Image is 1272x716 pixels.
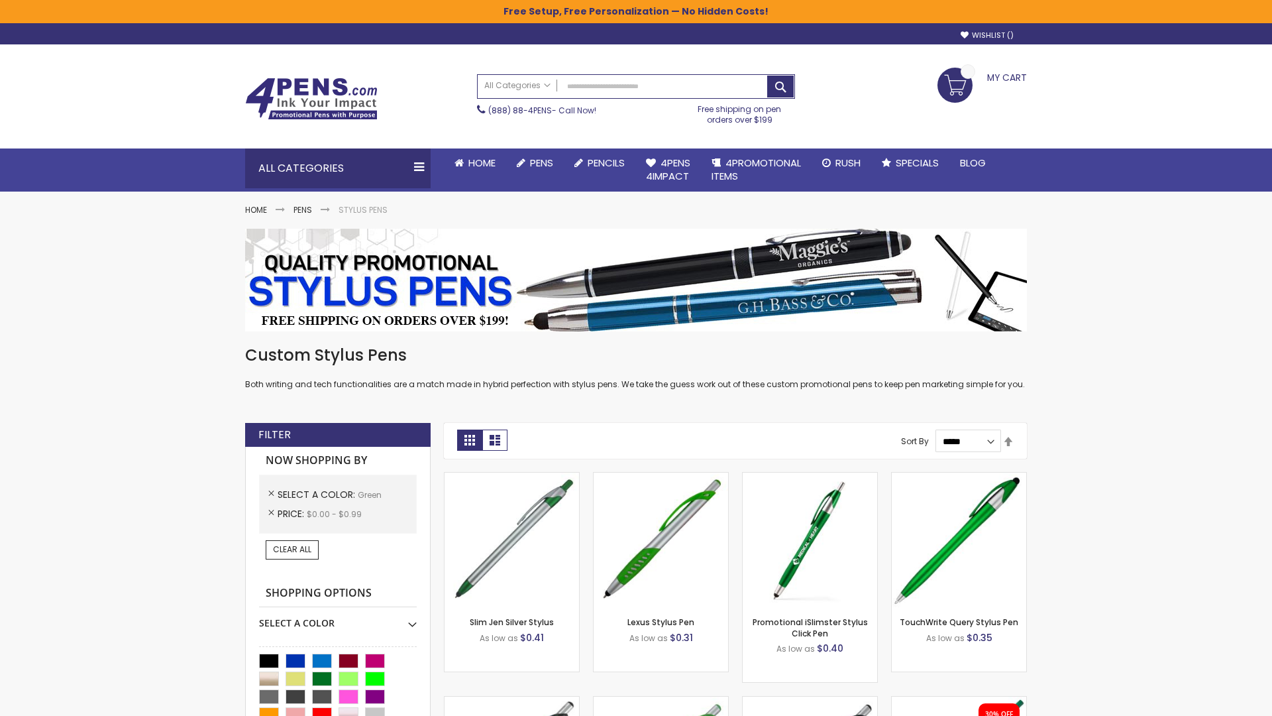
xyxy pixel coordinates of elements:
[245,345,1027,390] div: Both writing and tech functionalities are a match made in hybrid perfection with stylus pens. We ...
[488,105,596,116] span: - Call Now!
[871,149,949,178] a: Specials
[961,30,1014,40] a: Wishlist
[245,149,431,188] div: All Categories
[629,632,668,644] span: As low as
[307,508,362,520] span: $0.00 - $0.99
[259,447,417,475] strong: Now Shopping by
[588,156,625,170] span: Pencils
[892,473,1026,607] img: TouchWrite Query Stylus Pen-Green
[896,156,939,170] span: Specials
[520,631,544,644] span: $0.41
[478,75,557,97] a: All Categories
[245,229,1027,331] img: Stylus Pens
[339,204,388,215] strong: Stylus Pens
[835,156,861,170] span: Rush
[900,617,1018,628] a: TouchWrite Query Stylus Pen
[926,632,965,644] span: As low as
[960,156,986,170] span: Blog
[480,632,518,644] span: As low as
[457,430,482,451] strong: Grid
[259,607,417,630] div: Select A Color
[266,540,319,559] a: Clear All
[812,149,871,178] a: Rush
[776,643,815,654] span: As low as
[646,156,690,183] span: 4Pens 4impact
[701,149,812,192] a: 4PROMOTIONALITEMS
[358,489,382,501] span: Green
[293,204,312,215] a: Pens
[892,472,1026,483] a: TouchWrite Query Stylus Pen-Green
[594,472,728,483] a: Lexus Stylus Pen-Green
[445,696,579,707] a: Boston Stylus Pen-Green
[258,428,291,442] strong: Filter
[530,156,553,170] span: Pens
[635,149,701,192] a: 4Pens4impact
[817,642,843,655] span: $0.40
[444,149,506,178] a: Home
[564,149,635,178] a: Pencils
[627,617,694,628] a: Lexus Stylus Pen
[743,472,877,483] a: Promotional iSlimster Stylus Click Pen-Green
[967,631,992,644] span: $0.35
[594,696,728,707] a: Boston Silver Stylus Pen-Green
[594,473,728,607] img: Lexus Stylus Pen-Green
[753,617,868,638] a: Promotional iSlimster Stylus Click Pen
[901,436,929,447] label: Sort By
[468,156,496,170] span: Home
[506,149,564,178] a: Pens
[743,473,877,607] img: Promotional iSlimster Stylus Click Pen-Green
[743,696,877,707] a: Lexus Metallic Stylus Pen-Green
[245,78,378,120] img: 4Pens Custom Pens and Promotional Products
[949,149,996,178] a: Blog
[470,617,554,628] a: Slim Jen Silver Stylus
[245,345,1027,366] h1: Custom Stylus Pens
[488,105,552,116] a: (888) 88-4PENS
[445,472,579,483] a: Slim Jen Silver Stylus-Green
[712,156,801,183] span: 4PROMOTIONAL ITEMS
[273,544,311,555] span: Clear All
[445,473,579,607] img: Slim Jen Silver Stylus-Green
[278,488,358,501] span: Select A Color
[278,507,307,520] span: Price
[245,204,267,215] a: Home
[484,80,551,91] span: All Categories
[670,631,693,644] span: $0.31
[259,579,417,608] strong: Shopping Options
[892,696,1026,707] a: iSlimster II - Full Color-Green
[684,99,796,125] div: Free shipping on pen orders over $199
